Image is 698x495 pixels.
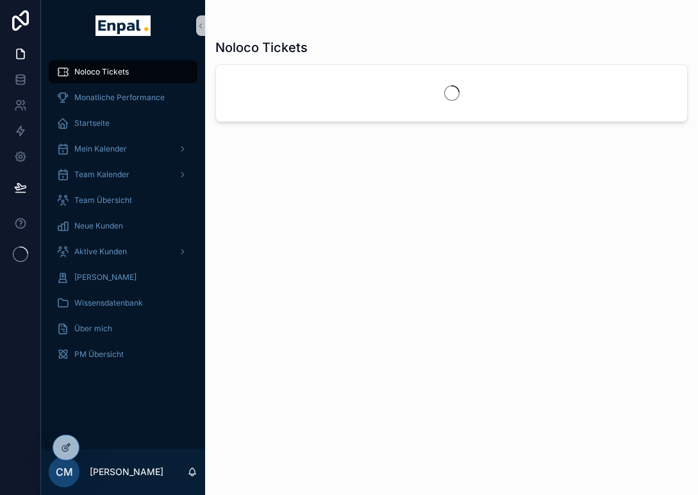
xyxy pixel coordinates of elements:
[49,266,197,289] a: [PERSON_NAME]
[56,464,73,480] span: CM
[74,247,127,257] span: Aktive Kunden
[74,144,127,154] span: Mein Kalender
[49,343,197,366] a: PM Übersicht
[74,349,124,360] span: PM Übersicht
[49,163,197,186] a: Team Kalender
[49,214,197,238] a: Neue Kunden
[74,195,132,205] span: Team Übersicht
[90,465,163,478] p: [PERSON_NAME]
[74,92,165,103] span: Monatliche Performance
[49,189,197,212] a: Team Übersicht
[96,15,150,36] img: App logo
[215,39,308,56] h1: Noloco Tickets
[49,86,197,109] a: Monatliche Performance
[49,240,197,263] a: Aktive Kunden
[74,298,143,308] span: Wissensdatenbank
[49,137,197,161] a: Mein Kalender
[49,317,197,340] a: Über mich
[74,118,110,128] span: Startseite
[74,324,112,334] span: Über mich
[49,291,197,315] a: Wissensdatenbank
[74,272,137,282] span: [PERSON_NAME]
[74,67,129,77] span: Noloco Tickets
[49,60,197,83] a: Noloco Tickets
[41,51,205,383] div: scrollable content
[74,221,123,231] span: Neue Kunden
[74,169,129,180] span: Team Kalender
[49,112,197,135] a: Startseite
